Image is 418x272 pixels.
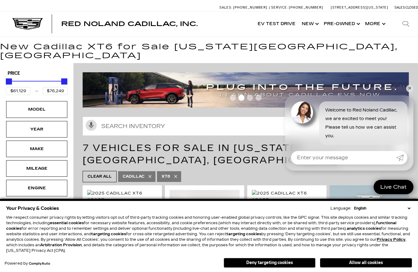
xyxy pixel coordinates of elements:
span: Cadillac [123,173,144,180]
button: Allow all cookies [320,258,412,267]
div: YearYear [6,121,67,138]
a: Service: [PHONE_NUMBER] [269,6,325,9]
div: Maximum Price [61,78,67,85]
a: Submit [396,151,407,164]
div: Price [6,76,68,95]
span: Live Chat [377,183,410,191]
strong: targeting cookies [91,232,126,236]
div: Welcome to Red Noland Cadillac, we are excited to meet you! Please tell us how we can assist you. [319,101,407,145]
span: [PHONE_NUMBER] [233,6,267,9]
span: Sales: [219,6,232,9]
img: 2025 Cadillac XT6 Sport [170,190,240,243]
a: ComplyAuto [29,262,50,266]
div: Engine [21,185,52,191]
input: Search Inventory [83,117,409,136]
a: EV Test Drive [255,12,299,36]
a: New [299,12,321,36]
div: Year [21,126,52,133]
div: EngineEngine [6,180,67,196]
img: Cadillac Dark Logo with Cadillac White Text [12,18,43,30]
span: [PHONE_NUMBER] [289,6,323,9]
img: Agent profile photo [291,101,313,123]
span: Sales: [394,6,405,9]
input: Minimum [6,87,31,95]
span: Clear All [88,173,112,180]
a: Pre-Owned [321,12,362,36]
img: 2025 Cadillac XT6 Sport [87,190,157,203]
input: Enter your message [291,151,396,164]
img: 2025 Cadillac XT6 Sport [252,190,322,203]
strong: analytics cookies [347,226,381,231]
p: We respect consumer privacy rights by letting visitors opt out of third-party tracking cookies an... [6,215,412,253]
a: [STREET_ADDRESS][US_STATE] [331,6,388,9]
strong: targeting cookies [226,232,261,236]
img: ev-blog-post-banners4 [83,72,409,107]
span: Service: [271,6,288,9]
u: Privacy Policy [377,237,405,242]
svg: Click to toggle on voice search [86,120,97,131]
div: Mileage [21,165,52,172]
button: More [362,12,387,36]
div: Search [394,12,418,36]
div: Minimum Price [6,78,12,85]
button: Deny targeting cookies [224,258,315,268]
span: Red Noland Cadillac, Inc. [61,20,198,28]
span: Closed [405,6,418,9]
span: Go to slide 2 [238,95,244,101]
a: Live Chat [374,180,413,194]
div: Language: [330,206,351,210]
span: Go to slide 4 [256,95,262,101]
select: Language Select [353,206,412,211]
span: XT6 [162,173,170,180]
span: Your Privacy & Cookies [6,204,59,213]
div: MakeMake [6,141,67,157]
strong: Arbitration Provision [40,243,82,247]
div: Powered by [5,262,50,266]
div: Model [21,106,52,113]
div: Make [21,145,52,152]
a: Red Noland Cadillac, Inc. [61,21,198,27]
div: ModelModel [6,101,67,118]
span: Go to slide 3 [247,95,253,101]
strong: essential cookies [50,221,84,225]
div: MileageMileage [6,160,67,177]
input: Maximum [43,87,68,95]
span: Go to slide 1 [230,95,236,101]
span: 7 Vehicles for Sale in [US_STATE][GEOGRAPHIC_DATA], [GEOGRAPHIC_DATA] [83,142,337,166]
h5: Price [8,71,66,76]
a: Sales: [PHONE_NUMBER] [219,6,269,9]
